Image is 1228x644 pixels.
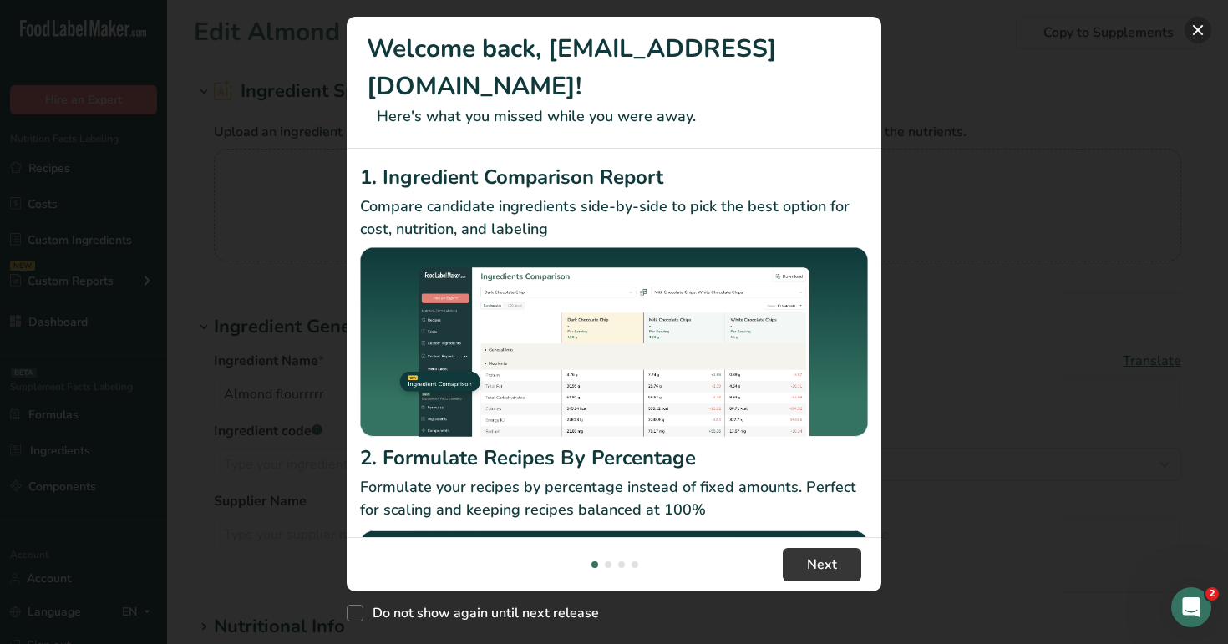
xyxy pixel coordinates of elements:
[360,195,868,241] p: Compare candidate ingredients side-by-side to pick the best option for cost, nutrition, and labeling
[1205,587,1219,601] span: 2
[360,443,868,473] h2: 2. Formulate Recipes By Percentage
[360,162,868,192] h2: 1. Ingredient Comparison Report
[360,476,868,521] p: Formulate your recipes by percentage instead of fixed amounts. Perfect for scaling and keeping re...
[1171,587,1211,627] iframe: Intercom live chat
[363,605,599,621] span: Do not show again until next release
[807,555,837,575] span: Next
[367,105,861,128] p: Here's what you missed while you were away.
[360,247,868,437] img: Ingredient Comparison Report
[783,548,861,581] button: Next
[367,30,861,105] h1: Welcome back, [EMAIL_ADDRESS][DOMAIN_NAME]!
